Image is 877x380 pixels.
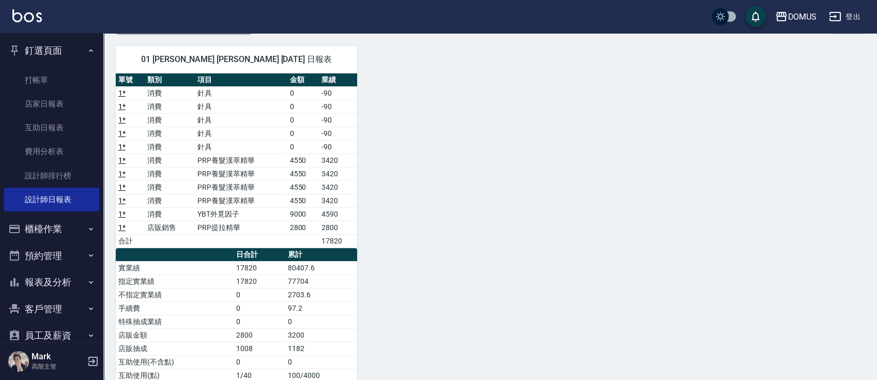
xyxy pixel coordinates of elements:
a: 設計師日報表 [4,188,99,211]
button: 員工及薪資 [4,322,99,349]
div: DOMUS [788,10,817,23]
span: 01 [PERSON_NAME] [PERSON_NAME] [DATE] 日報表 [128,54,345,65]
td: 4590 [319,207,357,221]
table: a dense table [116,73,357,248]
td: 3420 [319,167,357,180]
th: 項目 [195,73,287,87]
td: -90 [319,140,357,154]
button: 預約管理 [4,242,99,269]
th: 單號 [116,73,145,87]
td: 消費 [145,113,195,127]
td: 店販抽成 [116,342,234,355]
td: 3200 [285,328,357,342]
td: 消費 [145,100,195,113]
a: 打帳單 [4,68,99,92]
td: 3420 [319,180,357,194]
td: 4550 [287,180,319,194]
td: 0 [285,315,357,328]
td: 實業績 [116,261,234,275]
th: 業績 [319,73,357,87]
th: 累計 [285,248,357,262]
td: 針具 [195,113,287,127]
td: -90 [319,127,357,140]
td: 消費 [145,180,195,194]
button: 報表及分析 [4,269,99,296]
td: 9000 [287,207,319,221]
td: PRP養髮漢萃精華 [195,180,287,194]
td: 0 [285,355,357,369]
td: 店販銷售 [145,221,195,234]
td: 77704 [285,275,357,288]
td: 特殊抽成業績 [116,315,234,328]
h5: Mark [32,352,84,362]
td: YBT外覓因子 [195,207,287,221]
td: PRP養髮漢萃精華 [195,167,287,180]
td: 消費 [145,154,195,167]
td: 3420 [319,194,357,207]
button: 登出 [825,7,865,26]
td: 消費 [145,127,195,140]
td: 互助使用(不含點) [116,355,234,369]
th: 金額 [287,73,319,87]
td: 消費 [145,86,195,100]
a: 設計師排行榜 [4,164,99,188]
td: 針具 [195,86,287,100]
button: 櫃檯作業 [4,216,99,242]
button: 釘選頁面 [4,37,99,64]
td: -90 [319,86,357,100]
button: DOMUS [771,6,821,27]
td: 0 [234,288,285,301]
td: 17820 [319,234,357,248]
button: save [745,6,766,27]
td: 合計 [116,234,145,248]
td: PRP養髮漢萃精華 [195,154,287,167]
td: 4550 [287,167,319,180]
th: 日合計 [234,248,285,262]
td: 0 [287,86,319,100]
td: -90 [319,100,357,113]
a: 費用分析表 [4,140,99,163]
td: 針具 [195,100,287,113]
td: PRP養髮漢萃精華 [195,194,287,207]
td: 0 [287,140,319,154]
p: 高階主管 [32,362,84,371]
td: 指定實業績 [116,275,234,288]
td: 針具 [195,127,287,140]
td: 80407.6 [285,261,357,275]
td: 4550 [287,194,319,207]
td: 0 [234,315,285,328]
img: Logo [12,9,42,22]
td: 0 [287,113,319,127]
td: 店販金額 [116,328,234,342]
td: 1182 [285,342,357,355]
button: 客戶管理 [4,296,99,323]
td: -90 [319,113,357,127]
td: 3420 [319,154,357,167]
td: 97.2 [285,301,357,315]
td: 17820 [234,275,285,288]
td: 2703.6 [285,288,357,301]
a: 互助日報表 [4,116,99,140]
td: 0 [287,127,319,140]
img: Person [8,351,29,372]
td: PRP提拉精華 [195,221,287,234]
td: 不指定實業績 [116,288,234,301]
td: 消費 [145,167,195,180]
td: 0 [287,100,319,113]
a: 店家日報表 [4,92,99,116]
td: 0 [234,355,285,369]
td: 0 [234,301,285,315]
td: 消費 [145,207,195,221]
td: 4550 [287,154,319,167]
td: 1008 [234,342,285,355]
td: 手續費 [116,301,234,315]
td: 消費 [145,140,195,154]
td: 2800 [319,221,357,234]
th: 類別 [145,73,195,87]
td: 2800 [287,221,319,234]
td: 針具 [195,140,287,154]
td: 17820 [234,261,285,275]
td: 消費 [145,194,195,207]
td: 2800 [234,328,285,342]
